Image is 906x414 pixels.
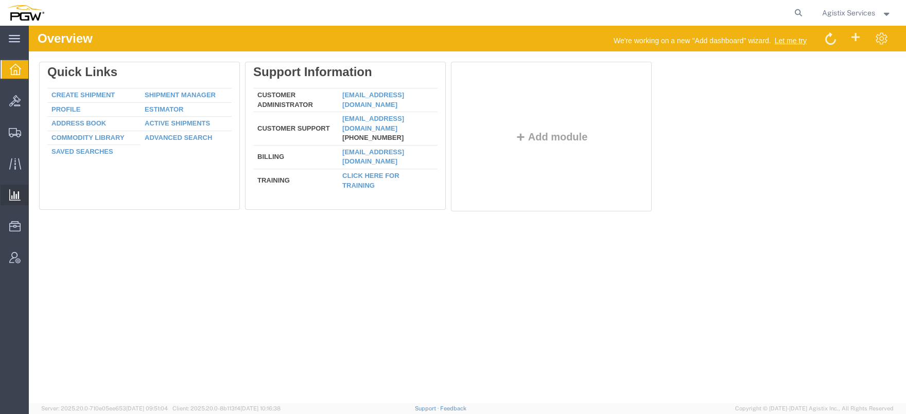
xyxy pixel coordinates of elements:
[116,65,187,73] a: Shipment Manager
[313,122,375,140] a: [EMAIL_ADDRESS][DOMAIN_NAME]
[224,63,309,86] td: Customer Administrator
[23,122,84,130] a: Saved Searches
[172,405,281,411] span: Client: 2025.20.0-8b113f4
[313,146,371,164] a: Click here for training
[309,86,409,120] td: [PHONE_NUMBER]
[126,405,168,411] span: [DATE] 09:51:04
[29,26,906,403] iframe: FS Legacy Container
[224,39,409,53] div: Support Information
[313,89,375,106] a: [EMAIL_ADDRESS][DOMAIN_NAME]
[41,405,168,411] span: Server: 2025.20.0-710e05ee653
[822,7,892,19] button: Agistix Services
[483,105,562,117] button: Add module
[116,80,154,87] a: Estimator
[23,94,77,101] a: Address Book
[240,405,281,411] span: [DATE] 10:16:38
[224,143,309,165] td: Training
[224,86,309,120] td: Customer Support
[822,7,875,19] span: Agistix Services
[116,108,183,116] a: Advanced Search
[116,94,181,101] a: Active Shipments
[735,404,894,413] span: Copyright © [DATE]-[DATE] Agistix Inc., All Rights Reserved
[7,5,44,21] img: logo
[23,80,51,87] a: Profile
[415,405,441,411] a: Support
[224,119,309,143] td: Billing
[313,65,375,83] a: [EMAIL_ADDRESS][DOMAIN_NAME]
[440,405,466,411] a: Feedback
[23,108,96,116] a: Commodity Library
